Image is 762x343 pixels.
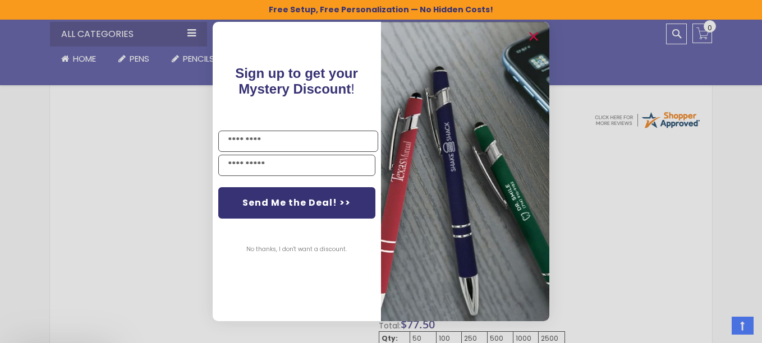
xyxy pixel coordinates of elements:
button: Close dialog [525,27,543,45]
iframe: Google Customer Reviews [669,313,762,343]
button: Send Me the Deal! >> [218,187,375,219]
button: No thanks, I don't want a discount. [241,235,353,263]
span: Sign up to get your Mystery Discount [236,66,359,96]
span: ! [236,66,359,96]
img: pop-up-image [381,22,549,321]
